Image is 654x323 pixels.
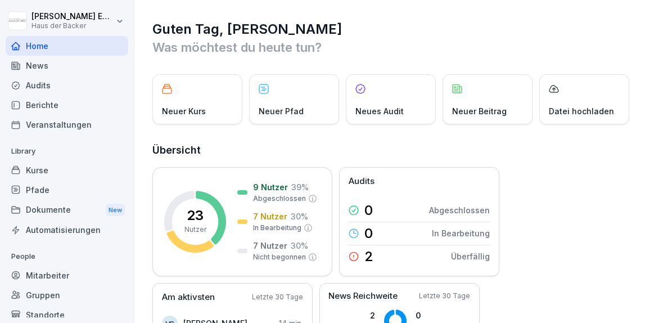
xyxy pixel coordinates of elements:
[349,175,375,188] p: Audits
[429,204,490,216] p: Abgeschlossen
[6,200,128,221] a: DokumenteNew
[6,180,128,200] a: Pfade
[6,160,128,180] a: Kurse
[31,22,114,30] p: Haus der Bäcker
[291,181,309,193] p: 39 %
[549,105,614,117] p: Datei hochladen
[452,105,507,117] p: Neuer Beitrag
[184,225,206,235] p: Nutzer
[31,12,114,21] p: [PERSON_NAME] Ehlerding
[291,240,308,252] p: 30 %
[6,115,128,134] a: Veranstaltungen
[252,292,303,302] p: Letzte 30 Tage
[6,285,128,305] a: Gruppen
[152,20,637,38] h1: Guten Tag, [PERSON_NAME]
[6,248,128,266] p: People
[355,105,404,117] p: Neues Audit
[6,142,128,160] p: Library
[162,291,215,304] p: Am aktivsten
[6,220,128,240] a: Automatisierungen
[6,266,128,285] a: Mitarbeiter
[253,194,306,204] p: Abgeschlossen
[6,36,128,56] a: Home
[253,181,288,193] p: 9 Nutzer
[432,227,490,239] p: In Bearbeitung
[328,290,398,303] p: News Reichweite
[253,223,301,233] p: In Bearbeitung
[6,95,128,115] a: Berichte
[291,210,308,222] p: 30 %
[364,204,373,217] p: 0
[364,227,373,240] p: 0
[416,309,460,321] p: 0
[253,210,287,222] p: 7 Nutzer
[253,240,287,252] p: 7 Nutzer
[106,204,125,217] div: New
[6,56,128,75] a: News
[253,252,306,262] p: Nicht begonnen
[451,250,490,262] p: Überfällig
[6,200,128,221] div: Dokumente
[152,142,637,158] h2: Übersicht
[152,38,637,56] p: Was möchtest du heute tun?
[6,75,128,95] a: Audits
[419,291,470,301] p: Letzte 30 Tage
[162,105,206,117] p: Neuer Kurs
[187,209,204,222] p: 23
[259,105,304,117] p: Neuer Pfad
[339,309,375,321] p: 2
[364,250,373,263] p: 2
